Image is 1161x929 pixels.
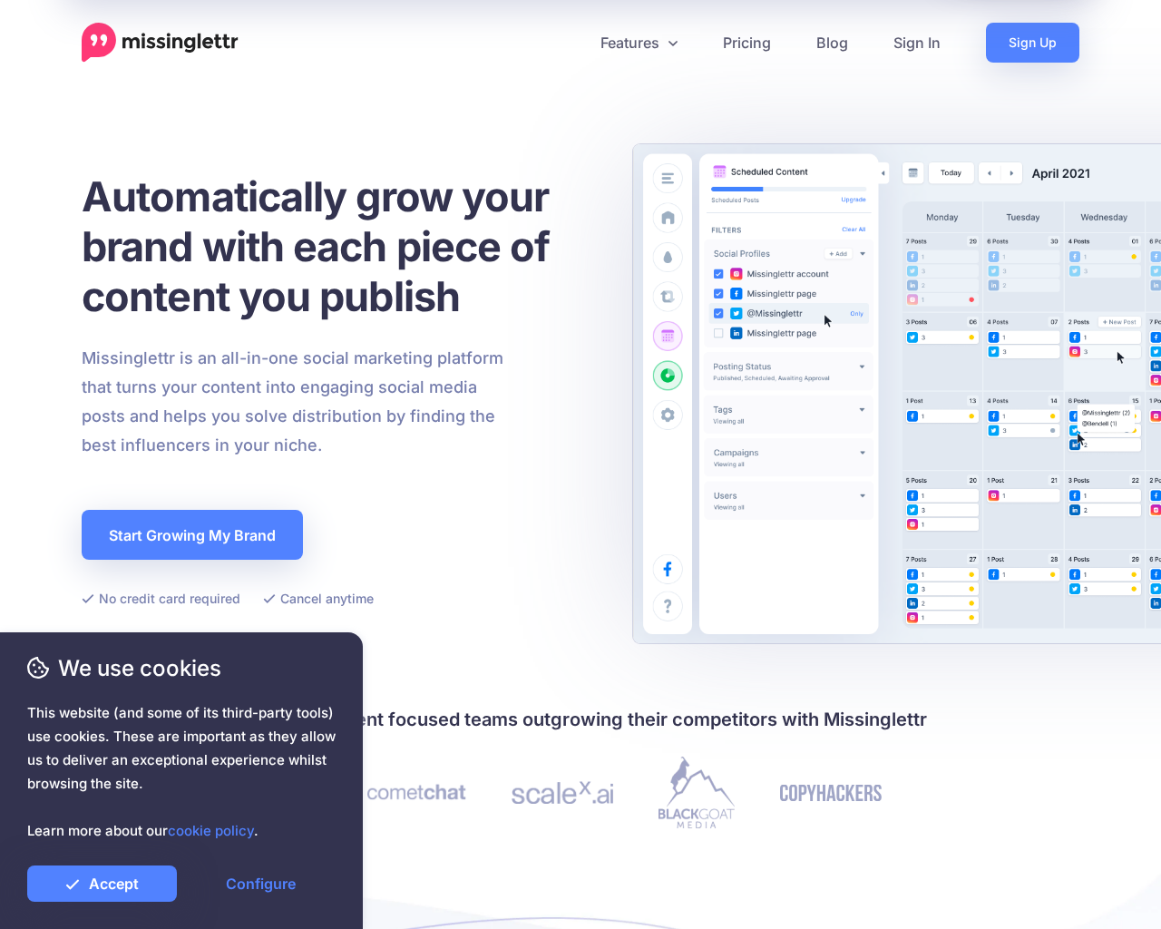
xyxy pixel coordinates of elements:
a: Sign In [871,23,963,63]
a: Start Growing My Brand [82,510,303,560]
a: Blog [794,23,871,63]
a: Configure [186,865,336,902]
li: Cancel anytime [263,587,374,610]
p: Missinglettr is an all-in-one social marketing platform that turns your content into engaging soc... [82,344,504,460]
span: This website (and some of its third-party tools) use cookies. These are important as they allow u... [27,701,336,843]
a: cookie policy [168,822,254,839]
h1: Automatically grow your brand with each piece of content you publish [82,171,594,321]
a: Home [82,23,239,63]
a: Accept [27,865,177,902]
li: No credit card required [82,587,240,610]
a: Sign Up [986,23,1079,63]
a: Features [578,23,700,63]
span: We use cookies [27,652,336,684]
a: Pricing [700,23,794,63]
h4: Join 30,000+ creators and content focused teams outgrowing their competitors with Missinglettr [82,705,1079,734]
